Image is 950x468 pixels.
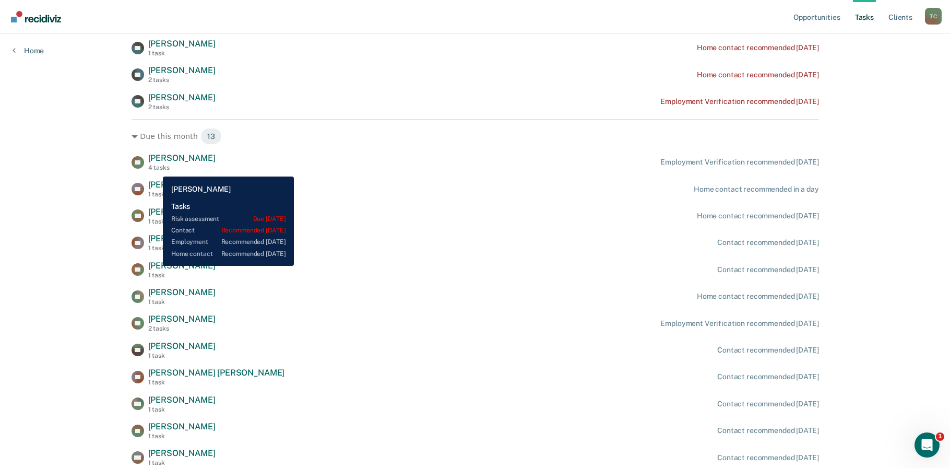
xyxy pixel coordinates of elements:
[148,233,216,243] span: [PERSON_NAME]
[148,76,216,84] div: 2 tasks
[697,292,819,301] div: Home contact recommended [DATE]
[148,207,216,217] span: [PERSON_NAME]
[694,185,818,194] div: Home contact recommended in a day
[148,39,216,49] span: [PERSON_NAME]
[148,261,216,271] span: [PERSON_NAME]
[200,128,222,145] span: 13
[660,158,818,167] div: Employment Verification recommended [DATE]
[660,97,818,106] div: Employment Verification recommended [DATE]
[148,379,285,386] div: 1 task
[660,319,818,328] div: Employment Verification recommended [DATE]
[148,432,216,440] div: 1 task
[148,298,216,306] div: 1 task
[697,212,819,220] div: Home contact recommended [DATE]
[148,422,216,431] span: [PERSON_NAME]
[148,153,216,163] span: [PERSON_NAME]
[148,50,216,57] div: 1 task
[132,128,819,145] div: Due this month 13
[148,459,216,466] div: 1 task
[13,46,44,55] a: Home
[148,180,216,190] span: [PERSON_NAME]
[148,395,216,405] span: [PERSON_NAME]
[925,8,942,25] div: T C
[717,372,818,381] div: Contact recommended [DATE]
[717,346,818,355] div: Contact recommended [DATE]
[148,92,216,102] span: [PERSON_NAME]
[148,314,216,324] span: [PERSON_NAME]
[148,448,216,458] span: [PERSON_NAME]
[148,65,216,75] span: [PERSON_NAME]
[148,406,216,413] div: 1 task
[148,352,216,359] div: 1 task
[148,164,216,171] div: 4 tasks
[11,11,61,22] img: Recidiviz
[717,453,818,462] div: Contact recommended [DATE]
[925,8,942,25] button: Profile dropdown button
[697,43,819,52] div: Home contact recommended [DATE]
[148,341,216,351] span: [PERSON_NAME]
[717,400,818,408] div: Contact recommended [DATE]
[148,287,216,297] span: [PERSON_NAME]
[717,265,818,274] div: Contact recommended [DATE]
[148,272,216,279] div: 1 task
[148,103,216,111] div: 2 tasks
[148,325,216,332] div: 2 tasks
[717,426,818,435] div: Contact recommended [DATE]
[148,218,216,225] div: 1 task
[697,71,819,79] div: Home contact recommended [DATE]
[717,238,818,247] div: Contact recommended [DATE]
[148,244,216,252] div: 1 task
[915,432,940,458] iframe: Intercom live chat
[936,432,944,441] span: 1
[148,368,285,378] span: [PERSON_NAME] [PERSON_NAME]
[148,191,216,198] div: 1 task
